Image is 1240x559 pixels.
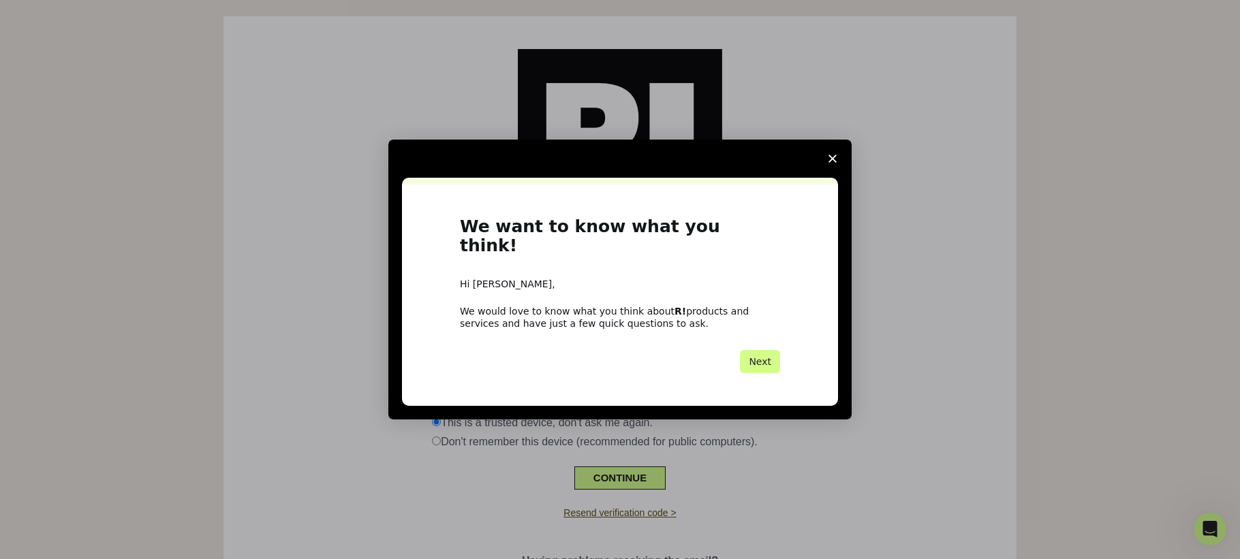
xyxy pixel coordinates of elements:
[460,217,780,264] h1: We want to know what you think!
[813,140,852,178] span: Close survey
[460,305,780,330] div: We would love to know what you think about products and services and have just a few quick questi...
[675,306,686,317] b: R!
[740,350,780,373] button: Next
[460,278,780,291] div: Hi [PERSON_NAME],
